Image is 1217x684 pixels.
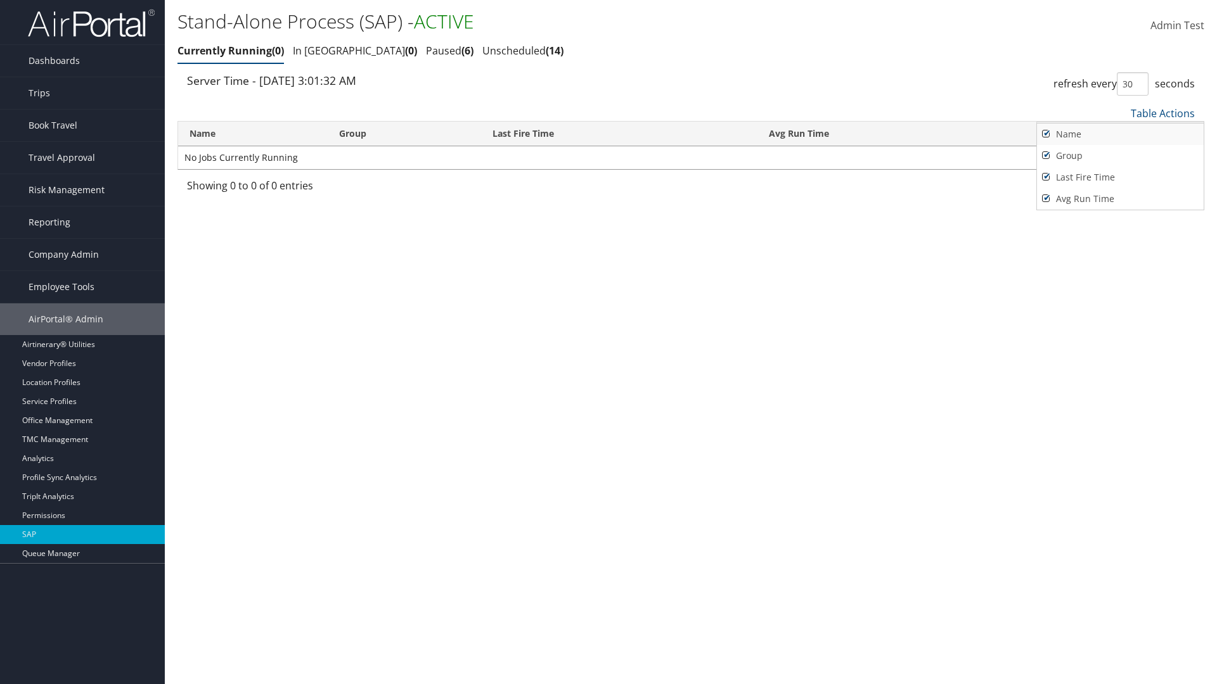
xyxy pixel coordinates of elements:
[29,174,105,206] span: Risk Management
[29,303,103,335] span: AirPortal® Admin
[29,77,50,109] span: Trips
[1037,188,1204,210] a: Avg Run Time
[29,45,80,77] span: Dashboards
[1037,122,1204,144] a: Suspend/Resume SAP
[29,206,70,238] span: Reporting
[29,239,99,270] span: Company Admin
[1037,167,1204,188] a: Last Fire Time
[28,8,155,38] img: airportal-logo.png
[29,110,77,141] span: Book Travel
[29,271,94,303] span: Employee Tools
[29,142,95,174] span: Travel Approval
[1037,145,1204,167] a: Group
[1037,123,1204,145] a: Name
